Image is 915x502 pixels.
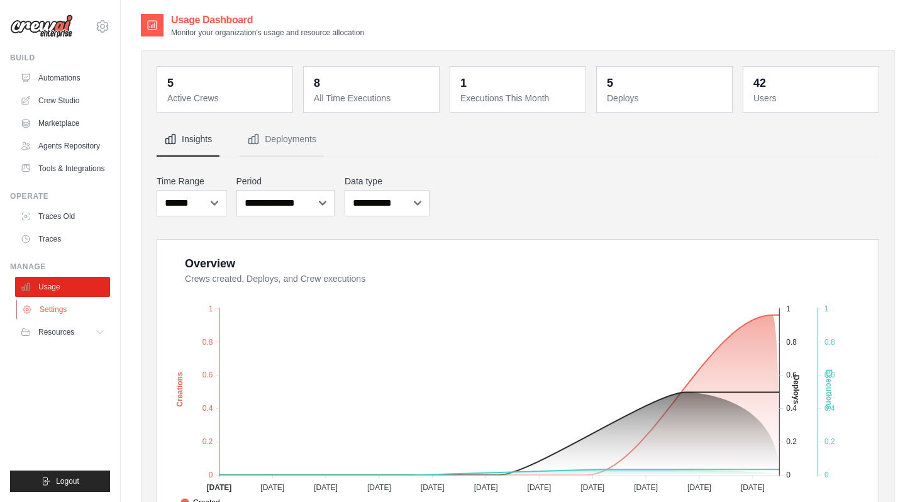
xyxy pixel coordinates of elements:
[421,483,445,492] tspan: [DATE]
[824,471,829,479] tspan: 0
[824,437,835,446] tspan: 0.2
[240,123,324,157] button: Deployments
[185,272,863,285] dt: Crews created, Deploys, and Crew executions
[607,92,724,104] dt: Deploys
[786,437,797,446] tspan: 0.2
[580,483,604,492] tspan: [DATE]
[209,304,213,313] tspan: 1
[157,123,219,157] button: Insights
[202,404,213,413] tspan: 0.4
[824,338,835,347] tspan: 0.8
[167,92,285,104] dt: Active Crews
[10,191,110,201] div: Operate
[687,483,711,492] tspan: [DATE]
[202,437,213,446] tspan: 0.2
[15,159,110,179] a: Tools & Integrations
[15,229,110,249] a: Traces
[792,375,801,404] text: Deploys
[753,92,871,104] dt: Users
[367,483,391,492] tspan: [DATE]
[206,483,231,492] tspan: [DATE]
[786,371,797,379] tspan: 0.6
[236,175,335,187] label: Period
[171,13,364,28] h2: Usage Dashboard
[460,74,467,92] div: 1
[786,304,790,313] tspan: 1
[202,338,213,347] tspan: 0.8
[175,372,184,407] text: Creations
[345,175,430,187] label: Data type
[209,471,213,479] tspan: 0
[15,136,110,156] a: Agents Repository
[15,322,110,342] button: Resources
[460,92,578,104] dt: Executions This Month
[314,92,431,104] dt: All Time Executions
[260,483,284,492] tspan: [DATE]
[15,91,110,111] a: Crew Studio
[824,304,829,313] tspan: 1
[157,123,879,157] nav: Tabs
[824,369,833,410] text: Executions
[786,338,797,347] tspan: 0.8
[634,483,658,492] tspan: [DATE]
[38,327,74,337] span: Resources
[314,74,320,92] div: 8
[15,277,110,297] a: Usage
[474,483,498,492] tspan: [DATE]
[202,371,213,379] tspan: 0.6
[167,74,174,92] div: 5
[824,404,835,413] tspan: 0.4
[741,483,765,492] tspan: [DATE]
[15,206,110,226] a: Traces Old
[607,74,613,92] div: 5
[157,175,226,187] label: Time Range
[10,53,110,63] div: Build
[314,483,338,492] tspan: [DATE]
[10,14,73,38] img: Logo
[15,113,110,133] a: Marketplace
[528,483,552,492] tspan: [DATE]
[185,255,235,272] div: Overview
[753,74,766,92] div: 42
[16,299,111,320] a: Settings
[10,471,110,492] button: Logout
[56,476,79,486] span: Logout
[10,262,110,272] div: Manage
[786,404,797,413] tspan: 0.4
[786,471,790,479] tspan: 0
[15,68,110,88] a: Automations
[171,28,364,38] p: Monitor your organization's usage and resource allocation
